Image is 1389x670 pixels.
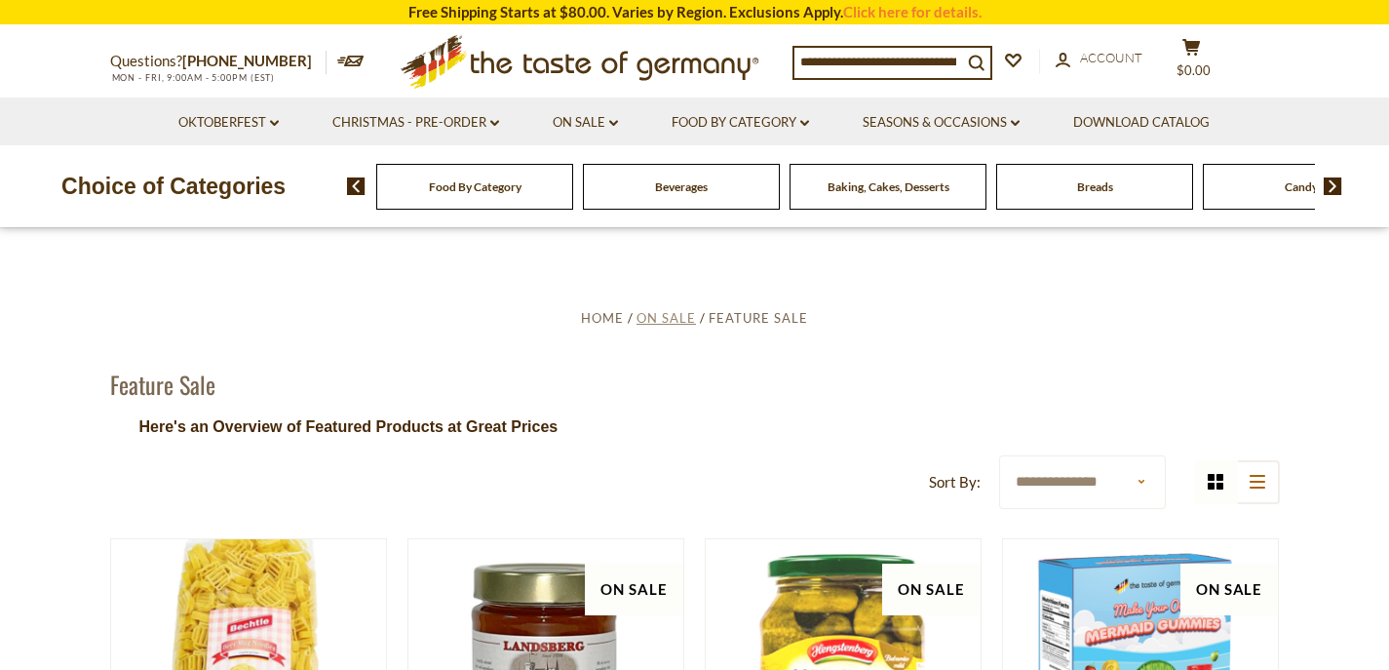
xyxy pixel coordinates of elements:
[1056,48,1142,69] a: Account
[347,177,366,195] img: previous arrow
[110,49,327,74] p: Questions?
[110,72,276,83] span: MON - FRI, 9:00AM - 5:00PM (EST)
[1163,38,1221,87] button: $0.00
[581,310,624,326] a: Home
[1324,177,1342,195] img: next arrow
[553,112,618,134] a: On Sale
[709,310,808,326] a: Feature Sale
[1073,112,1210,134] a: Download Catalog
[1077,179,1113,194] a: Breads
[863,112,1020,134] a: Seasons & Occasions
[1177,62,1211,78] span: $0.00
[429,179,521,194] a: Food By Category
[182,52,312,69] a: [PHONE_NUMBER]
[178,112,279,134] a: Oktoberfest
[828,179,949,194] a: Baking, Cakes, Desserts
[843,3,982,20] a: Click here for details.
[139,418,559,435] span: Here's an Overview of Featured Products at Great Prices
[1285,179,1318,194] a: Candy
[110,370,215,399] h1: Feature Sale
[637,310,696,326] a: On Sale
[332,112,499,134] a: Christmas - PRE-ORDER
[929,470,981,494] label: Sort By:
[672,112,809,134] a: Food By Category
[655,179,708,194] a: Beverages
[1080,50,1142,65] span: Account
